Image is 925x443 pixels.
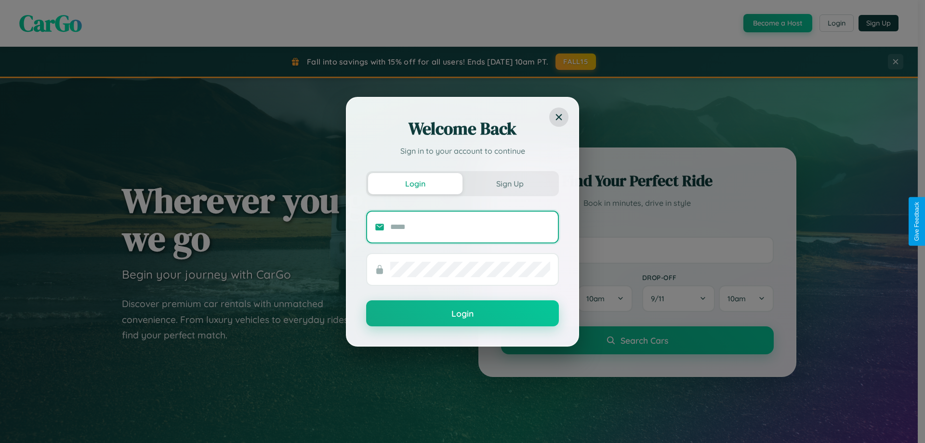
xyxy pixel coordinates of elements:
[366,117,559,140] h2: Welcome Back
[366,145,559,157] p: Sign in to your account to continue
[366,300,559,326] button: Login
[913,202,920,241] div: Give Feedback
[368,173,462,194] button: Login
[462,173,557,194] button: Sign Up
